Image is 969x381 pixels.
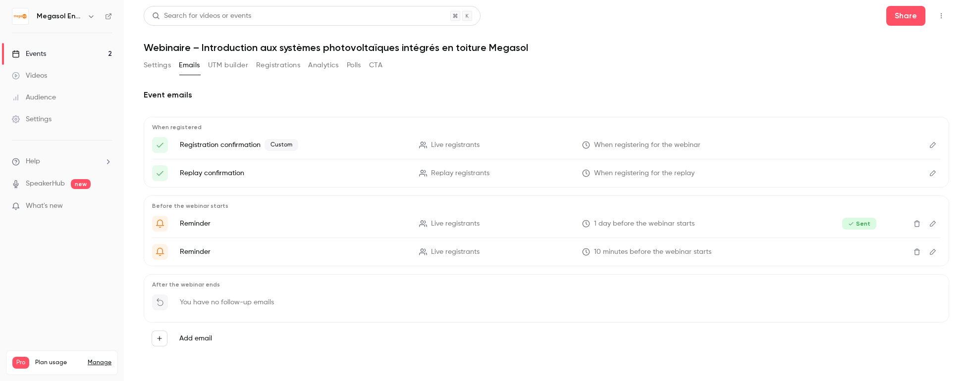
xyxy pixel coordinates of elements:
[35,359,82,367] span: Plan usage
[152,165,941,181] li: Here's your access link to {{ event_name }}!
[144,57,171,73] button: Settings
[12,8,28,24] img: Megasol Energie AG
[71,179,91,189] span: new
[12,156,112,167] li: help-dropdown-opener
[594,219,695,229] span: 1 day before the webinar starts
[37,11,83,21] h6: Megasol Energie AG
[256,57,300,73] button: Registrations
[12,71,47,81] div: Videos
[308,57,339,73] button: Analytics
[152,11,251,21] div: Search for videos or events
[179,57,200,73] button: Emails
[12,49,46,59] div: Events
[152,281,941,288] p: After the webinar ends
[180,297,274,307] p: You have no follow-up emails
[26,201,63,211] span: What's new
[180,168,407,178] p: Replay confirmation
[594,140,700,150] span: When registering for the webinar
[886,6,925,26] button: Share
[179,333,212,343] label: Add email
[431,140,480,150] span: Live registrants
[152,123,941,131] p: When registered
[208,57,248,73] button: UTM builder
[594,168,695,179] span: When registering for the replay
[369,57,382,73] button: CTA
[925,244,941,260] button: Edit
[180,219,407,229] p: Reminder
[152,137,941,153] li: Voici votre lien d'accès à {{ event_name }}!
[152,202,941,210] p: Before the webinar starts
[431,168,489,179] span: Replay registrants
[594,247,711,257] span: 10 minutes before the webinar starts
[144,42,949,53] h1: Webinaire – Introduction aux systèmes photovoltaïques intégrés en toiture Megasol
[180,247,407,257] p: Reminder
[144,89,949,101] h2: Event emails
[152,216,941,232] li: Get Ready for '{{ event_name }}' tomorrow!
[925,216,941,232] button: Edit
[180,139,407,151] p: Registration confirmation
[265,139,298,151] span: Custom
[347,57,361,73] button: Polls
[88,359,111,367] a: Manage
[842,218,876,230] span: Sent
[431,247,480,257] span: Live registrants
[152,244,941,260] li: {{ event_name }} is about to go live
[26,156,40,167] span: Help
[925,165,941,181] button: Edit
[431,219,480,229] span: Live registrants
[925,137,941,153] button: Edit
[909,244,925,260] button: Delete
[909,216,925,232] button: Delete
[26,179,65,189] a: SpeakerHub
[12,93,56,102] div: Audience
[12,357,29,369] span: Pro
[12,114,52,124] div: Settings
